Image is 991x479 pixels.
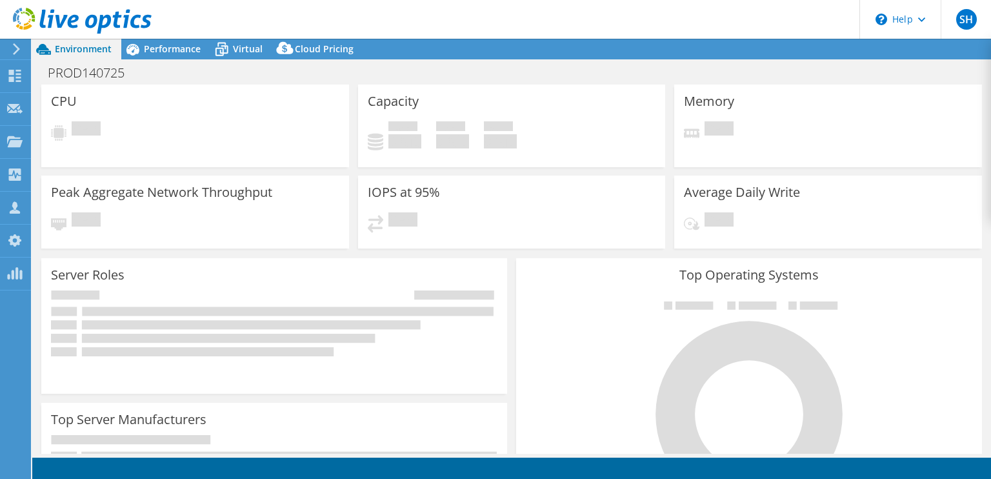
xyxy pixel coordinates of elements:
h3: Capacity [368,94,419,108]
span: Total [484,121,513,134]
span: Virtual [233,43,263,55]
h3: Top Operating Systems [526,268,972,282]
span: Pending [705,121,734,139]
h4: 0 GiB [484,134,517,148]
span: Used [388,121,417,134]
span: SH [956,9,977,30]
span: Pending [388,212,417,230]
h3: Server Roles [51,268,125,282]
h3: Peak Aggregate Network Throughput [51,185,272,199]
span: Pending [72,212,101,230]
svg: \n [876,14,887,25]
span: Cloud Pricing [295,43,354,55]
span: Pending [72,121,101,139]
h3: IOPS at 95% [368,185,440,199]
span: Pending [705,212,734,230]
h1: PROD140725 [42,66,145,80]
h3: Average Daily Write [684,185,800,199]
span: Free [436,121,465,134]
h3: Top Server Manufacturers [51,413,206,427]
h4: 0 GiB [436,134,469,148]
span: Environment [55,43,112,55]
h3: Memory [684,94,734,108]
h4: 0 GiB [388,134,421,148]
h3: CPU [51,94,77,108]
span: Performance [144,43,201,55]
